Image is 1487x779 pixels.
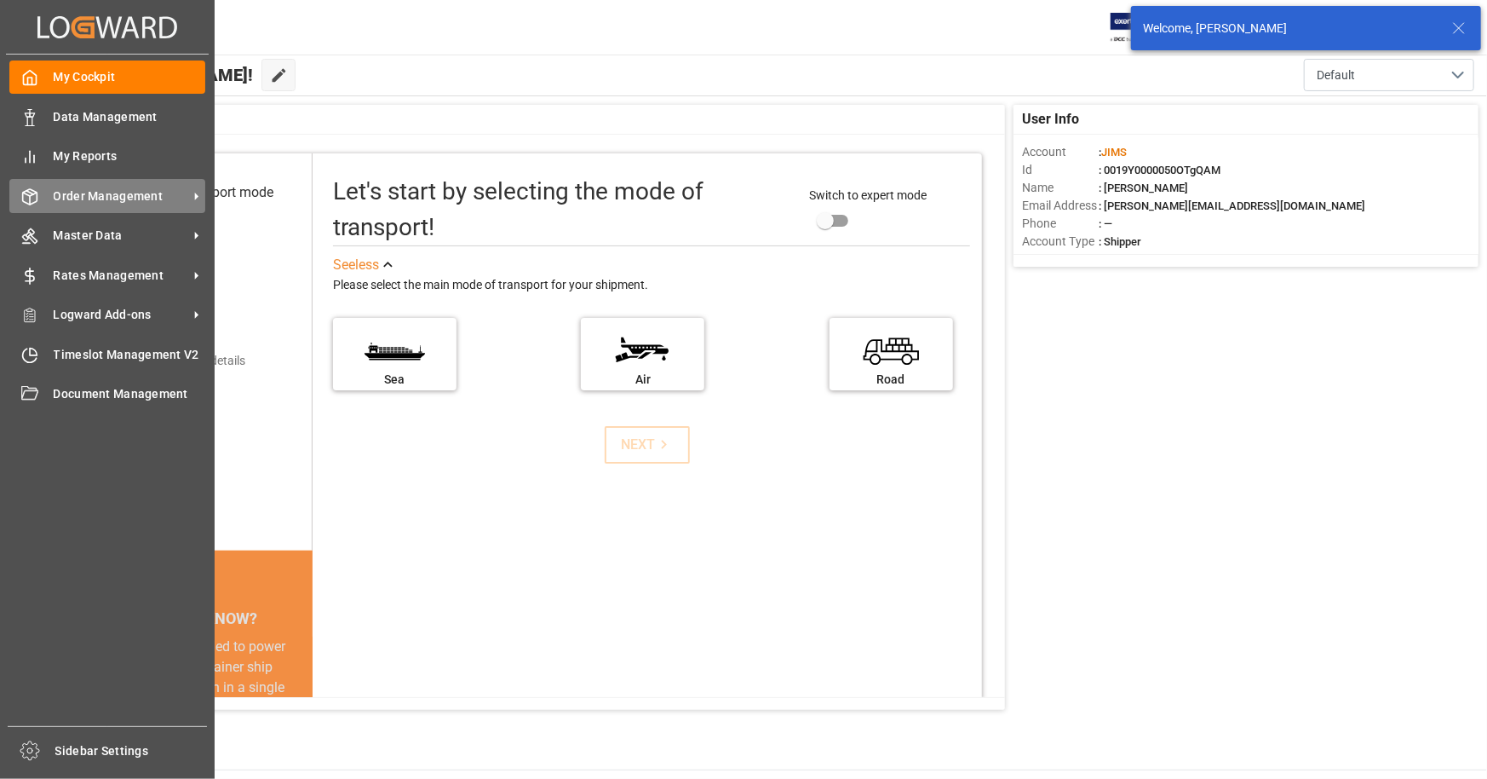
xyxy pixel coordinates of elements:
[1099,164,1220,176] span: : 0019Y0000050OTgQAM
[1143,20,1436,38] div: Welcome, [PERSON_NAME]
[1022,233,1099,251] span: Account Type
[809,188,927,202] span: Switch to expert mode
[1111,13,1169,43] img: Exertis%20JAM%20-%20Email%20Logo.jpg_1722504956.jpg
[9,100,205,133] a: Data Management
[838,371,944,389] div: Road
[54,68,206,86] span: My Cockpit
[1022,161,1099,179] span: Id
[605,426,690,464] button: NEXT
[1022,215,1099,233] span: Phone
[54,147,206,165] span: My Reports
[55,742,208,760] span: Sidebar Settings
[333,255,379,275] div: See less
[1022,143,1099,161] span: Account
[1099,217,1112,230] span: : —
[54,306,188,324] span: Logward Add-ons
[9,378,205,411] a: Document Management
[1304,59,1474,91] button: open menu
[1022,197,1099,215] span: Email Address
[1022,109,1079,130] span: User Info
[54,346,206,364] span: Timeslot Management V2
[333,275,970,296] div: Please select the main mode of transport for your shipment.
[1099,235,1141,248] span: : Shipper
[1022,179,1099,197] span: Name
[1099,199,1365,212] span: : [PERSON_NAME][EMAIL_ADDRESS][DOMAIN_NAME]
[54,188,188,205] span: Order Management
[54,108,206,126] span: Data Management
[1317,66,1355,84] span: Default
[333,174,792,245] div: Let's start by selecting the mode of transport!
[9,338,205,371] a: Timeslot Management V2
[54,267,188,285] span: Rates Management
[9,61,205,94] a: My Cockpit
[54,385,206,403] span: Document Management
[342,371,448,389] div: Sea
[1099,146,1127,159] span: :
[139,352,245,370] div: Add shipping details
[589,371,696,389] div: Air
[1101,146,1127,159] span: JIMS
[621,435,673,455] div: NEXT
[9,140,205,173] a: My Reports
[54,227,188,245] span: Master Data
[1099,182,1188,194] span: : [PERSON_NAME]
